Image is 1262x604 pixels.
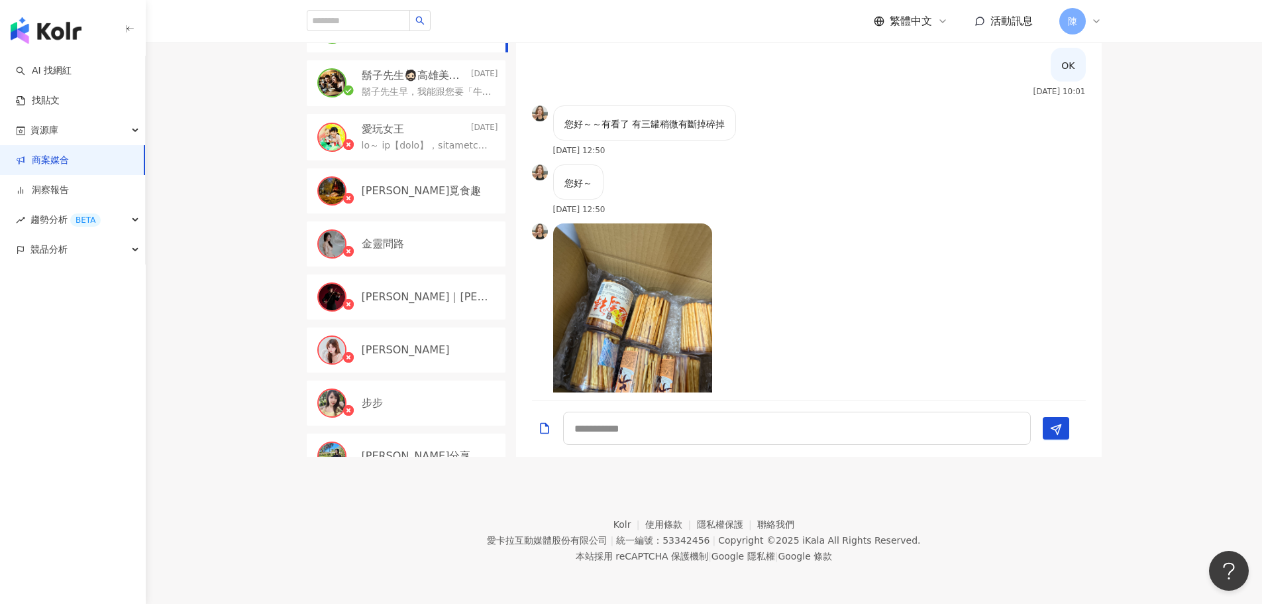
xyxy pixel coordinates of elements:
[538,412,551,444] button: Add a file
[362,449,471,463] p: [PERSON_NAME]分享
[30,115,58,145] span: 資源庫
[778,551,832,562] a: Google 條款
[319,70,345,96] img: KOL Avatar
[362,139,493,152] p: lo～ ip【dolo】，sitametcon，adipisci，elitseddoeiu，tempori，utl ! etd ：magna://aliquaeni140.adm/ VE ：qu...
[362,237,404,251] p: 金靈問路
[362,290,496,304] p: [PERSON_NAME]｜[PERSON_NAME]
[1061,58,1075,73] p: OK
[487,535,607,546] div: 愛卡拉互動媒體股份有限公司
[16,64,72,78] a: searchAI 找網紅
[532,164,548,180] img: KOL Avatar
[30,205,101,235] span: 趨勢分析
[616,535,710,546] div: 統一編號：53342456
[564,117,725,131] p: 您好～～有看了 有三罐稍微有斷掉碎掉
[362,122,404,137] p: 愛玩女王
[532,223,548,239] img: KOL Avatar
[990,15,1033,27] span: 活動訊息
[30,235,68,265] span: 競品分析
[16,215,25,225] span: rise
[362,68,468,83] p: 鬍子先生🧔🏻高雄美食🔍[PERSON_NAME]說👄
[712,535,715,546] span: |
[1043,417,1069,440] button: Send
[319,231,345,257] img: KOL Avatar
[471,122,498,137] p: [DATE]
[16,184,69,197] a: 洞察報告
[471,68,498,83] p: [DATE]
[11,17,81,44] img: logo
[319,337,345,363] img: KOL Avatar
[362,86,493,99] p: 鬍子先生早，我能跟您要「牛奶棒開箱體驗」這則的數據嗎?
[775,551,778,562] span: |
[319,390,345,416] img: KOL Avatar
[757,519,794,530] a: 聯絡我們
[415,16,425,25] span: search
[319,443,345,469] img: KOL Avatar
[553,205,605,214] p: [DATE] 12:50
[553,223,712,436] img: IMG_2383.jpeg
[708,551,711,562] span: |
[613,519,645,530] a: Kolr
[564,176,592,190] p: 您好～
[16,94,60,107] a: 找貼文
[532,105,548,121] img: KOL Avatar
[697,519,758,530] a: 隱私權保護
[802,535,825,546] a: iKala
[1209,551,1249,591] iframe: Help Scout Beacon - Open
[711,551,775,562] a: Google 隱私權
[645,519,697,530] a: 使用條款
[610,535,613,546] span: |
[718,535,920,546] div: Copyright © 2025 All Rights Reserved.
[1033,87,1086,96] p: [DATE] 10:01
[576,548,832,564] span: 本站採用 reCAPTCHA 保護機制
[1068,14,1077,29] span: 陳
[70,213,101,227] div: BETA
[16,154,69,167] a: 商案媒合
[362,396,383,410] p: 步步
[553,146,605,155] p: [DATE] 12:50
[362,184,482,198] p: [PERSON_NAME]覓食趣
[319,124,345,151] img: KOL Avatar
[362,343,450,357] p: [PERSON_NAME]
[319,284,345,310] img: KOL Avatar
[319,178,345,204] img: KOL Avatar
[890,14,932,29] span: 繁體中文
